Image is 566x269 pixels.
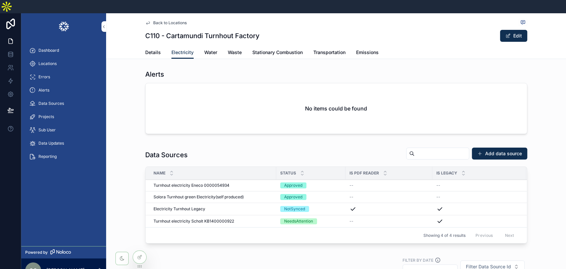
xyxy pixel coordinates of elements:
[313,46,346,60] a: Transportation
[25,44,102,56] a: Dashboard
[436,194,522,200] a: --
[349,183,353,188] span: --
[204,46,217,60] a: Water
[154,219,234,224] span: Turnhout electricity Scholt KB1400000922
[280,182,342,188] a: Approved
[145,49,161,56] span: Details
[38,141,64,146] span: Data Updates
[284,206,305,212] div: NotSynced
[25,151,102,163] a: Reporting
[21,246,106,258] a: Powered by
[349,219,353,224] span: --
[349,194,353,200] span: --
[252,46,303,60] a: Stationary Combustion
[154,219,272,224] a: Turnhout electricity Scholt KB1400000922
[145,46,161,60] a: Details
[38,114,54,119] span: Projects
[349,170,379,176] span: Is PDF Reader
[38,154,57,159] span: Reporting
[38,101,64,106] span: Data Sources
[154,206,272,212] a: Electricity Turnhout Legacy
[313,49,346,56] span: Transportation
[436,194,440,200] span: --
[25,71,102,83] a: Errors
[25,58,102,70] a: Locations
[305,104,367,112] h2: No items could be found
[38,48,59,53] span: Dashboard
[171,49,194,56] span: Electricity
[280,206,342,212] a: NotSynced
[280,218,342,224] a: NeedsAttention
[472,148,527,160] button: Add data source
[25,137,102,149] a: Data Updates
[356,46,379,60] a: Emissions
[423,233,466,238] span: Showing 4 of 4 results
[21,40,106,171] div: scrollable content
[153,20,187,26] span: Back to Locations
[145,20,187,26] a: Back to Locations
[403,257,433,263] label: Filter by Date
[228,49,242,56] span: Waste
[145,70,164,79] h1: Alerts
[25,250,48,255] span: Powered by
[436,183,440,188] span: --
[145,150,188,160] h1: Data Sources
[58,21,69,32] img: App logo
[154,194,272,200] a: Solora Turnhout green Electricity(self produced)
[25,124,102,136] a: Sub User
[349,183,428,188] a: --
[145,31,260,40] h1: C110 - Cartamundi Turnhout Factory
[252,49,303,56] span: Stationary Combustion
[154,170,165,176] span: Name
[38,61,57,66] span: Locations
[284,182,302,188] div: Approved
[500,30,527,42] button: Edit
[436,170,457,176] span: Is Legacy
[154,183,229,188] span: Turnhout electricity Eneco 0000054934
[349,194,428,200] a: --
[349,219,428,224] a: --
[25,111,102,123] a: Projects
[154,183,272,188] a: Turnhout electricity Eneco 0000054934
[171,46,194,59] a: Electricity
[356,49,379,56] span: Emissions
[436,183,522,188] a: --
[38,127,56,133] span: Sub User
[284,194,302,200] div: Approved
[154,194,244,200] span: Solora Turnhout green Electricity(self produced)
[284,218,313,224] div: NeedsAttention
[204,49,217,56] span: Water
[154,206,205,212] span: Electricity Turnhout Legacy
[228,46,242,60] a: Waste
[38,74,50,80] span: Errors
[280,194,342,200] a: Approved
[38,88,49,93] span: Alerts
[25,98,102,109] a: Data Sources
[25,84,102,96] a: Alerts
[280,170,296,176] span: Status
